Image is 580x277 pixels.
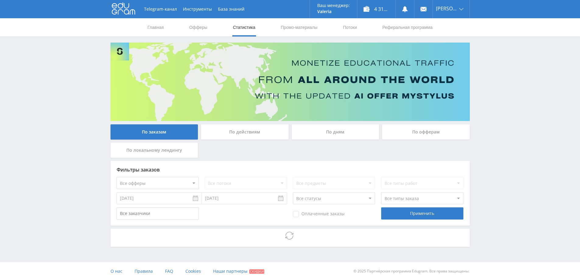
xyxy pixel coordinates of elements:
div: Фильтры заказов [117,167,464,172]
div: По локальному лендингу [111,143,198,158]
span: FAQ [165,268,173,274]
p: Ваш менеджер: [317,3,350,8]
img: Banner [111,43,470,121]
input: Все заказчики [117,207,199,220]
span: Наши партнеры [213,268,248,274]
span: [PERSON_NAME] [436,6,457,11]
span: Оплаченные заказы [293,211,345,217]
div: По действиям [201,124,289,140]
a: Потоки [342,18,357,36]
span: О нас [111,268,122,274]
a: Главная [147,18,164,36]
p: Valeria [317,9,350,14]
span: Cookies [185,268,201,274]
span: Скидки [249,269,264,274]
span: Правила [135,268,153,274]
div: По офферам [382,124,470,140]
a: Промо-материалы [280,18,318,36]
a: Статистика [232,18,256,36]
a: Офферы [189,18,208,36]
div: По заказам [111,124,198,140]
div: Применить [381,207,463,220]
div: По дням [292,124,379,140]
a: Реферальная программа [382,18,433,36]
